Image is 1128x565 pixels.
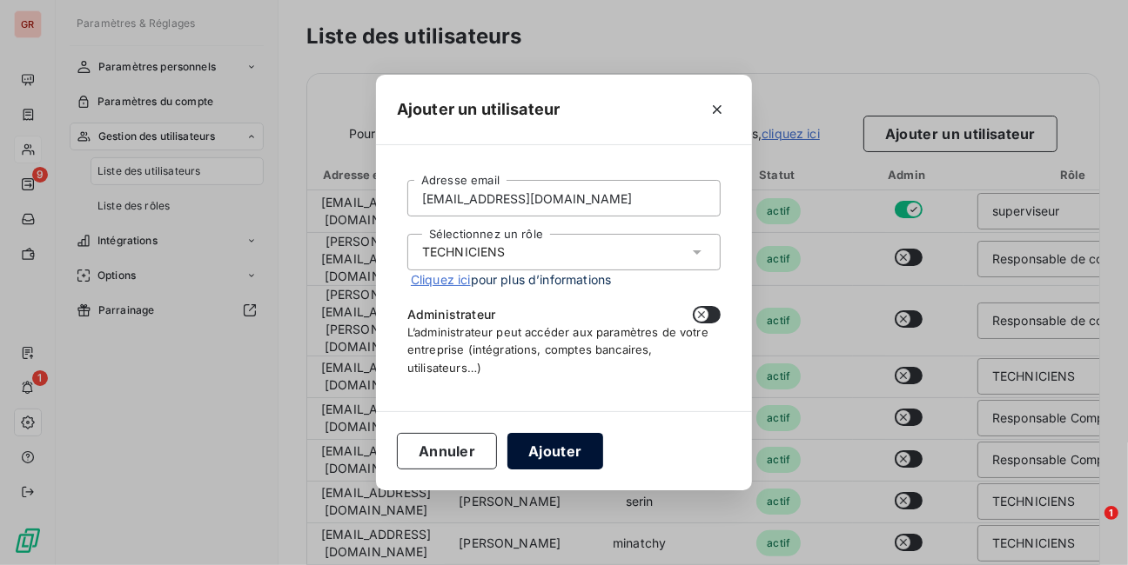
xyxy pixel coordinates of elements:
span: L’administrateur peut accéder aux paramètres de votre entreprise (intégrations, comptes bancaires... [407,325,708,374]
iframe: Intercom live chat [1069,506,1111,548]
span: Administrateur [407,306,495,323]
span: 1 [1104,506,1118,520]
span: pour plus d’informations [411,270,611,289]
button: Annuler [397,433,497,469]
input: placeholder [407,180,721,216]
button: Ajouter [507,433,602,469]
h5: Ajouter un utilisateur [397,97,560,122]
a: Cliquez ici [411,272,471,287]
div: TECHNICIENS [422,243,506,261]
